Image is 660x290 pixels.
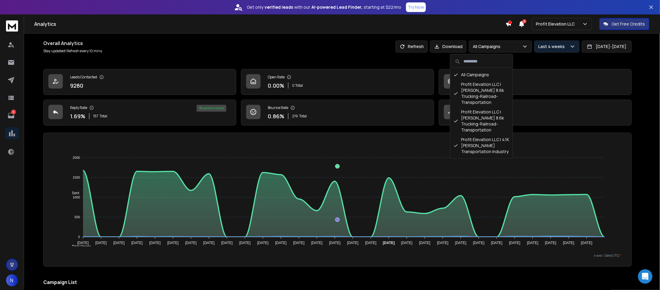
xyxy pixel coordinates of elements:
tspan: [DATE] [419,241,431,245]
span: 219 [292,114,298,119]
tspan: [DATE] [131,241,143,245]
tspan: [DATE] [149,241,161,245]
tspan: [DATE] [167,241,179,245]
div: Profit Elevation LLC | [PERSON_NAME] 8.6k Trucking-Railroad-Transportation [451,107,512,135]
tspan: [DATE] [545,241,557,245]
span: 11 [522,19,527,23]
div: Profit Elevation LLC | [PERSON_NAME] 8.6k Trucking-Railroad-Transportation [451,80,512,107]
p: All Campaigns [473,44,503,50]
tspan: [DATE] [563,241,575,245]
p: x-axis : Date(UTC) [53,253,622,258]
tspan: [DATE] [347,241,359,245]
p: Leads Contacted [70,75,97,80]
p: Get only with our starting at $22/mo [247,4,401,10]
div: Open Intercom Messenger [638,269,652,284]
tspan: [DATE] [275,241,287,245]
tspan: [DATE] [95,241,107,245]
tspan: [DATE] [257,241,269,245]
tspan: 2000 [73,156,80,159]
tspan: [DATE] [581,241,592,245]
span: N [6,274,18,286]
span: Sent [67,191,79,195]
p: Reply Rate [70,105,87,110]
tspan: 1000 [73,195,80,199]
h1: Analytics [34,20,506,28]
tspan: 1500 [73,176,80,179]
img: logo [6,20,18,32]
div: All Campaigns [451,70,512,80]
p: Last 4 weeks [538,44,567,50]
div: Profit Elevation LLC | 4.1K [PERSON_NAME] Transportation Industry [451,156,512,178]
tspan: [DATE] [293,241,305,245]
p: Refresh [408,44,424,50]
tspan: [DATE] [473,241,484,245]
p: 9280 [70,81,83,90]
p: 0.86 % [268,112,284,120]
p: Stay updated! Refresh every 10 mins. [43,49,103,53]
tspan: [DATE] [77,241,89,245]
strong: AI-powered Lead Finder, [311,4,362,10]
p: Bounce Rate [268,105,288,110]
tspan: [DATE] [383,241,395,245]
div: Profit Elevation LLC | 4.1K [PERSON_NAME] Transportation Industry [451,135,512,156]
p: 0.00 % [268,81,284,90]
p: Try Now [408,4,424,10]
tspan: [DATE] [527,241,539,245]
span: Total Opens [67,244,91,249]
tspan: [DATE] [509,241,521,245]
p: 0 Total [292,83,303,88]
tspan: 500 [75,215,80,219]
tspan: [DATE] [401,241,413,245]
span: 157 [93,114,98,119]
div: 1 % positive replies [197,105,226,112]
span: Total [99,114,107,119]
p: 3 [11,110,16,114]
strong: verified leads [264,4,293,10]
span: Total [299,114,307,119]
tspan: [DATE] [221,241,233,245]
h2: Campaign List [43,279,632,286]
tspan: [DATE] [239,241,251,245]
tspan: [DATE] [437,241,448,245]
h1: Overall Analytics [43,40,103,47]
p: Download [442,44,463,50]
p: 1.69 % [70,112,85,120]
p: Open Rate [268,75,285,80]
button: [DATE]-[DATE] [582,41,632,53]
tspan: [DATE] [113,241,125,245]
tspan: 0 [78,235,80,239]
tspan: [DATE] [365,241,377,245]
p: Get Free Credits [612,21,645,27]
tspan: [DATE] [311,241,322,245]
tspan: [DATE] [185,241,197,245]
tspan: [DATE] [455,241,466,245]
tspan: [DATE] [329,241,341,245]
tspan: [DATE] [203,241,215,245]
p: Profit Elevation LLC [536,21,577,27]
tspan: [DATE] [491,241,503,245]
